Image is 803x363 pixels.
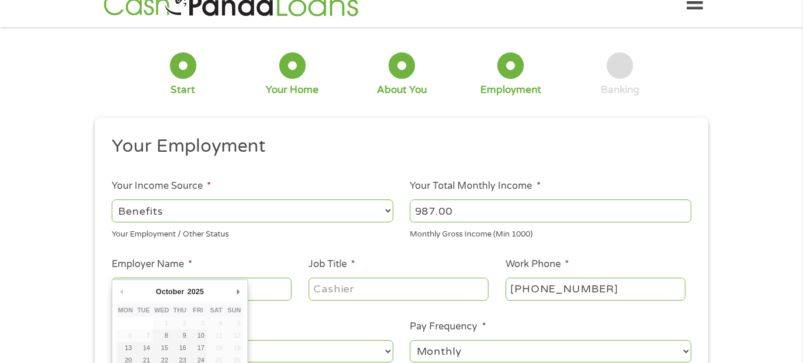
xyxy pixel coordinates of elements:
button: Next Month [233,284,243,300]
button: 15 [153,342,171,354]
input: Walmart [112,278,292,300]
div: Your Employment / Other Status [112,224,393,240]
button: 17 [189,342,207,354]
div: Monthly Gross Income (Min 1000) [410,224,691,240]
div: Banking [601,84,640,96]
div: 2025 [186,284,205,300]
div: Employment [480,84,541,96]
input: (231) 754-4010 [506,278,685,300]
div: About You [377,84,427,96]
button: 13 [116,342,135,354]
button: Previous Month [116,284,127,300]
div: Your Home [266,84,319,96]
label: Work Phone [506,258,569,271]
button: 9 [170,329,189,342]
abbr: Thursday [173,307,186,314]
label: Pay Frequency [410,321,486,333]
abbr: Tuesday [137,307,150,314]
label: Employer Name [112,258,192,271]
div: October [154,284,186,300]
div: Start [170,84,195,96]
input: Cashier [309,278,489,300]
button: 16 [170,342,189,354]
abbr: Friday [193,307,203,314]
label: Your Total Monthly Income [410,180,540,192]
abbr: Monday [118,307,133,314]
label: Job Title [309,258,355,271]
abbr: Sunday [227,307,241,314]
button: 8 [153,329,171,342]
button: 14 [135,342,153,354]
h2: Your Employment [112,135,683,158]
input: 1800 [410,199,691,222]
abbr: Wednesday [154,307,169,314]
abbr: Saturday [210,307,222,314]
button: 10 [189,329,207,342]
label: Your Income Source [112,180,211,192]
